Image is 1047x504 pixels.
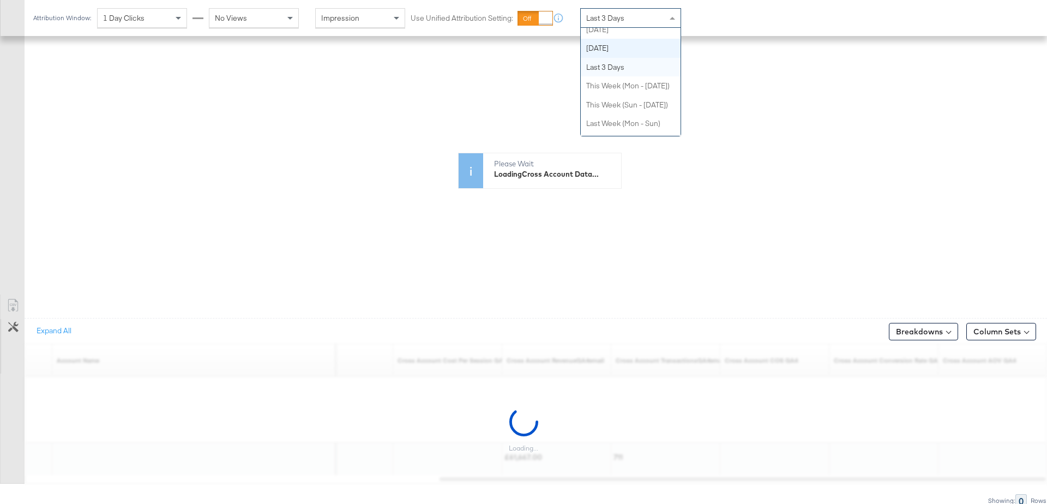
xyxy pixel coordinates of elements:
div: Last 3 Days [581,58,681,77]
div: Loading... [509,444,538,453]
div: This Week (Mon - [DATE]) [581,76,681,95]
button: Expand All [29,321,79,341]
span: Last 3 Days [586,13,624,23]
div: Attribution Window: [33,14,92,22]
span: Impression [321,13,359,23]
div: Last Week (Mon - Sun) [581,114,681,133]
span: No Views [215,13,247,23]
span: 1 Day Clicks [103,13,145,23]
button: Column Sets [966,323,1036,340]
button: Breakdowns [889,323,958,340]
div: Last Week (Sun - Sat) [581,133,681,152]
div: [DATE] [581,39,681,58]
div: This Week (Sun - [DATE]) [581,95,681,115]
label: Use Unified Attribution Setting: [411,13,513,23]
div: [DATE] [581,20,681,39]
